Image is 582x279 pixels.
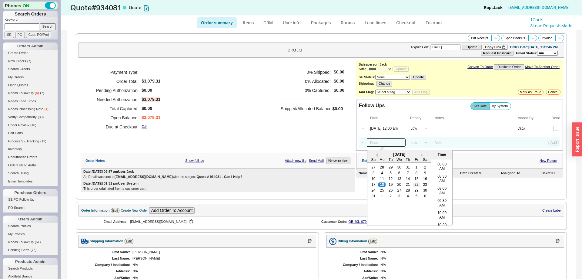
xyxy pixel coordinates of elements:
[3,43,58,50] div: Orders Admin
[83,170,134,174] div: Date: [DATE] 09:57 am User: Jack
[542,36,552,40] span: Invoice
[334,79,344,84] span: $0.00
[26,32,51,38] input: Cust. PO/Proj
[378,158,386,162] div: Mo
[3,223,58,229] a: Search Profiles
[431,185,453,197] li: 09:00 AM
[378,189,386,193] div: day-25
[378,194,386,199] div: day-1
[3,114,58,120] a: Verify Compatibility(30)
[359,75,375,79] b: SE Status:
[130,219,312,225] div: [EMAIL_ADDRESS][DOMAIN_NAME]
[238,17,258,28] a: Items
[285,159,306,163] a: Attach new file
[85,250,130,254] div: First Name:
[196,175,242,179] b: Quote # 934081 - Can I Help?
[411,75,426,80] button: Update
[3,189,58,196] div: Purchase Orders
[3,98,58,104] a: Needs Lead Times
[281,104,331,113] h5: Shipped/Allocated Balance
[370,183,377,187] div: day-17
[362,159,375,163] div: Returns
[132,263,310,267] div: N/A
[278,17,305,28] a: User info
[359,82,374,86] b: Shipping:
[411,45,429,49] span: Expires on:
[367,124,406,132] input: Date
[413,158,420,162] div: Fr
[321,220,347,224] div: Customer Code:
[5,17,58,23] p: Keyword:
[370,158,377,162] div: Su
[3,265,58,272] a: Search Products
[89,95,139,104] h5: Needed Authorization:
[89,122,139,131] h5: Due at Checkout:
[142,106,160,111] span: $0.00
[410,116,430,120] div: Priority
[281,68,331,77] h5: 0 % Shipped:
[431,138,517,147] input: Note
[387,158,394,162] div: Tu
[142,125,147,129] a: Edit
[326,158,350,164] button: New notes
[396,165,403,170] div: day-30
[421,165,429,170] div: day-2
[35,91,39,95] span: ( 4 )
[3,138,58,145] a: Process SE Tracking(13)
[500,171,540,175] div: Assigned To
[548,140,559,145] button: Add
[89,68,139,77] h5: Payment Type:
[421,171,429,175] div: day-9
[8,107,43,111] span: Needs Processing Note
[378,183,386,187] div: day-18
[121,209,148,213] div: Create New Order
[142,115,160,120] span: $3,079.31
[404,183,412,187] div: day-21
[367,152,431,157] div: [DATE]
[421,153,428,157] button: Next month
[27,59,31,63] span: ( 7 )
[481,51,514,56] button: Request Postcard
[359,63,387,66] b: Salesperson: Jack
[3,247,58,253] a: Pending Certs(78)
[505,36,526,40] span: Spec Book 1 / 1
[413,171,420,175] div: day-8
[510,45,558,49] div: Order Date: [DATE] 1:31:46 PM
[142,79,160,84] span: $3,079.31
[370,165,377,170] div: day-27
[370,116,406,120] div: Date
[404,177,412,181] div: day-14
[387,189,394,193] div: day-26
[525,65,560,69] a: Move To Another Order
[359,90,374,94] b: Add Flag:
[421,158,429,162] div: Sa
[380,263,558,267] div: N/A
[359,171,398,175] div: Name
[40,23,56,30] input: Search
[3,239,58,245] a: Needs Follow Up(51)
[492,104,508,108] span: By System
[31,248,37,252] span: ( 78 )
[378,171,386,175] div: day-4
[501,35,529,41] button: Spec Book1/1
[3,216,58,223] div: Users Admin
[333,257,378,260] div: Last Name:
[3,196,58,203] a: SE PO Follow Up
[378,165,386,170] div: day-28
[359,103,385,108] div: Follow Ups
[3,106,58,112] a: Needs Processing Note(1)
[396,189,403,193] div: day-27
[413,183,420,187] div: day-22
[413,177,420,181] div: day-15
[550,141,557,145] span: Add
[142,88,152,93] span: $0.00
[83,182,139,185] div: Date: [DATE] 01:31 pm User: System
[115,175,173,179] b: [EMAIL_ADDRESS][DOMAIN_NAME]
[8,248,29,252] span: Pending Certs
[431,173,453,185] li: 08:30 AM
[197,17,237,28] a: Order summary
[431,209,453,222] li: 10:00 AM
[3,130,58,136] a: Edit Carts
[349,220,373,223] a: QB-40L-079-487
[542,209,561,212] a: Create Label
